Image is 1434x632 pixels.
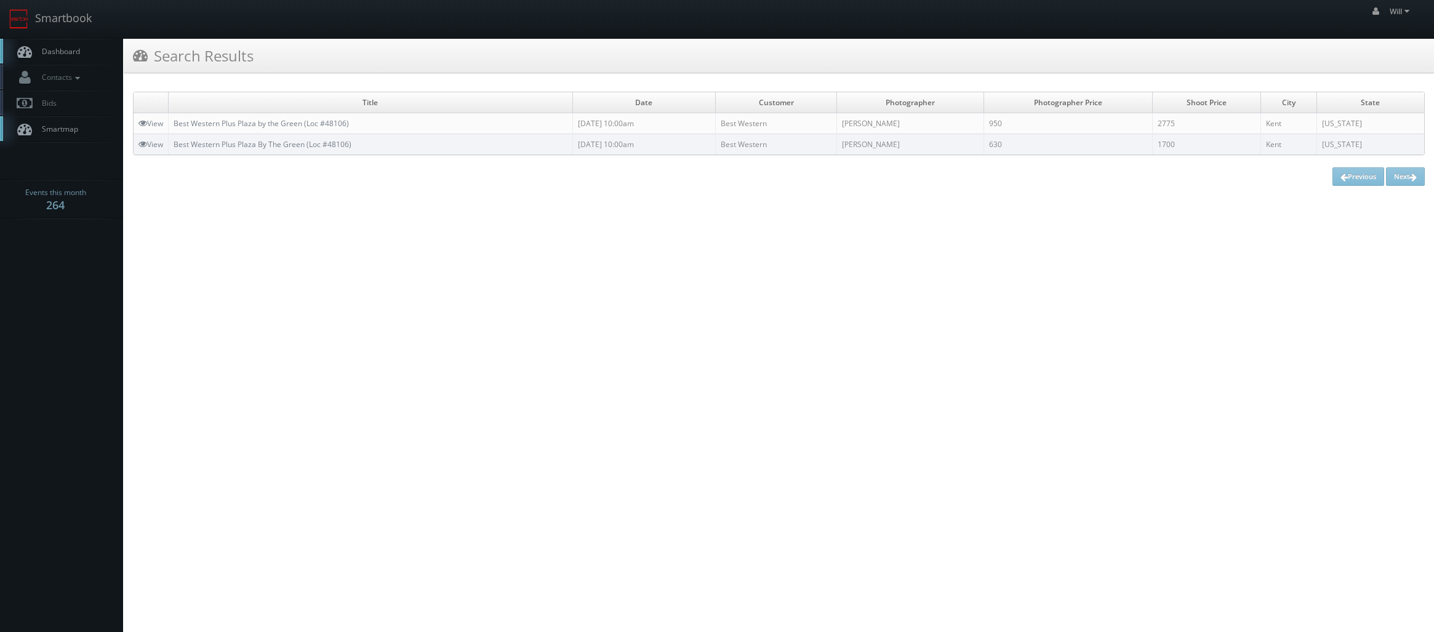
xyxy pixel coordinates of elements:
[1390,6,1413,17] span: Will
[1261,113,1316,134] td: Kent
[1261,134,1316,155] td: Kent
[36,98,57,108] span: Bids
[837,113,983,134] td: [PERSON_NAME]
[1316,134,1424,155] td: [US_STATE]
[1153,92,1261,113] td: Shoot Price
[174,139,351,150] a: Best Western Plus Plaza By The Green (Loc #48106)
[1316,113,1424,134] td: [US_STATE]
[837,92,983,113] td: Photographer
[572,134,715,155] td: [DATE] 10:00am
[983,113,1153,134] td: 950
[572,113,715,134] td: [DATE] 10:00am
[138,118,163,129] a: View
[715,113,837,134] td: Best Western
[572,92,715,113] td: Date
[715,134,837,155] td: Best Western
[36,124,78,134] span: Smartmap
[983,134,1153,155] td: 630
[1153,134,1261,155] td: 1700
[36,46,80,57] span: Dashboard
[9,9,29,29] img: smartbook-logo.png
[36,72,83,82] span: Contacts
[715,92,837,113] td: Customer
[1261,92,1316,113] td: City
[133,45,254,66] h3: Search Results
[837,134,983,155] td: [PERSON_NAME]
[25,186,86,199] span: Events this month
[138,139,163,150] a: View
[46,198,65,212] strong: 264
[174,118,349,129] a: Best Western Plus Plaza by the Green (Loc #48106)
[983,92,1153,113] td: Photographer Price
[169,92,573,113] td: Title
[1153,113,1261,134] td: 2775
[1316,92,1424,113] td: State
